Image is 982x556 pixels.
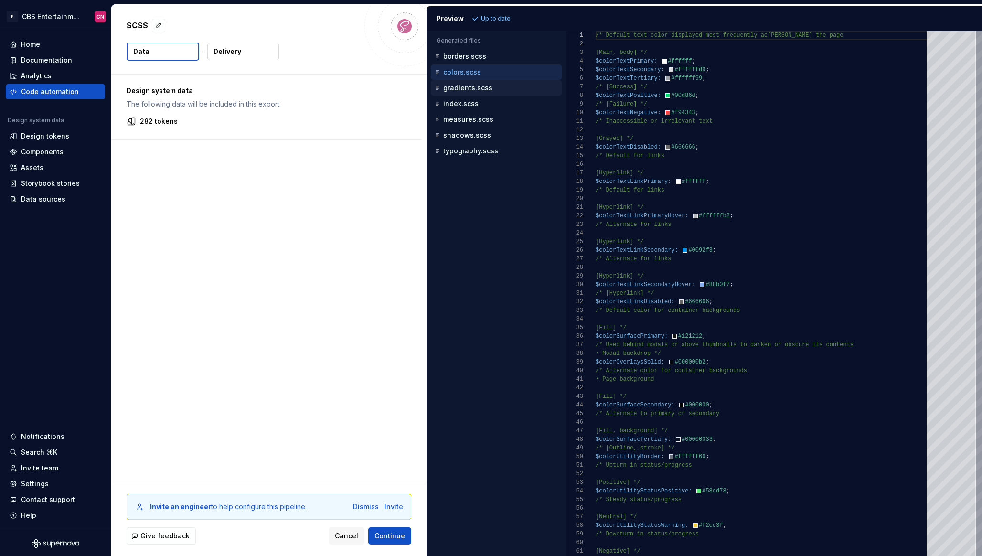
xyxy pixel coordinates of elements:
[566,160,583,169] div: 16
[566,117,583,126] div: 11
[133,47,149,56] p: Data
[443,116,493,123] p: measures.scss
[127,527,196,545] button: Give feedback
[329,527,364,545] button: Cancel
[431,98,562,109] button: index.scss
[596,135,633,142] span: [Grayed] */
[566,427,583,435] div: 47
[566,521,583,530] div: 58
[6,144,105,160] a: Components
[596,101,647,107] span: /* [Failure] */
[6,192,105,207] a: Data sources
[566,91,583,100] div: 8
[443,147,498,155] p: typography.scss
[566,203,583,212] div: 21
[6,476,105,492] a: Settings
[566,358,583,366] div: 39
[678,333,702,340] span: #121212
[566,31,583,40] div: 1
[566,452,583,461] div: 50
[596,221,671,228] span: /* Alternate for links
[566,332,583,341] div: 36
[443,84,492,92] p: gradients.scss
[6,460,105,476] a: Invite team
[6,445,105,460] button: Search ⌘K
[566,126,583,134] div: 12
[566,263,583,272] div: 28
[596,75,661,82] span: $colorTextTertiary:
[566,487,583,495] div: 54
[596,522,688,529] span: $colorUtilityStatusWarning:
[6,508,105,523] button: Help
[431,146,562,156] button: typography.scss
[443,68,481,76] p: colors.scss
[21,55,72,65] div: Documentation
[566,177,583,186] div: 18
[709,299,712,305] span: ;
[596,213,688,219] span: $colorTextLinkPrimaryHover:
[566,74,583,83] div: 6
[596,84,647,90] span: /* [Success] */
[566,255,583,263] div: 27
[596,66,664,73] span: $colorTextSecondary:
[566,315,583,323] div: 34
[566,280,583,289] div: 30
[21,479,49,489] div: Settings
[768,32,843,39] span: [PERSON_NAME] the page
[431,51,562,62] button: borders.scss
[566,341,583,349] div: 37
[127,99,406,109] p: The following data will be included in this export.
[596,531,699,537] span: /* Downturn in status/progress
[566,289,583,298] div: 31
[566,478,583,487] div: 53
[374,531,405,541] span: Continue
[729,213,733,219] span: ;
[596,342,768,348] span: /* Used behind modals or above thumbnails to darke
[709,402,712,408] span: ;
[353,502,379,512] button: Dismiss
[96,13,104,21] div: CN
[768,342,854,348] span: n or obscure its contents
[596,462,692,469] span: /* Upturn in status/progress
[668,58,692,64] span: #ffffff
[566,504,583,513] div: 56
[596,393,627,400] span: [Fill] */
[566,83,583,91] div: 7
[22,12,83,21] div: CBS Entertainment: Web
[21,495,75,504] div: Contact support
[596,367,747,374] span: /* Alternate color for container backgrounds
[682,178,705,185] span: #ffffff
[596,410,719,417] span: /* Alternate to primary or secondary
[431,83,562,93] button: gradients.scss
[596,247,678,254] span: $colorTextLinkSecondary:
[566,186,583,194] div: 19
[21,163,43,172] div: Assets
[8,117,64,124] div: Design system data
[140,531,190,541] span: Give feedback
[213,47,241,56] p: Delivery
[726,488,729,494] span: ;
[685,299,709,305] span: #666666
[566,375,583,384] div: 41
[443,53,486,60] p: borders.scss
[702,488,726,494] span: #58ed78
[705,66,709,73] span: ;
[566,547,583,556] div: 61
[21,179,80,188] div: Storybook stories
[6,53,105,68] a: Documentation
[566,538,583,547] div: 60
[566,272,583,280] div: 29
[596,92,661,99] span: $colorTextPositive:
[21,147,64,157] div: Components
[596,436,671,443] span: $colorSurfaceTertiary:
[566,65,583,74] div: 5
[6,84,105,99] a: Code automation
[695,144,698,150] span: ;
[2,6,109,27] button: PCBS Entertainment: WebCN
[699,213,730,219] span: #ffffffb2
[596,152,664,159] span: /* Default for links
[671,75,702,82] span: #ffffff99
[443,100,479,107] p: index.scss
[21,131,69,141] div: Design tokens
